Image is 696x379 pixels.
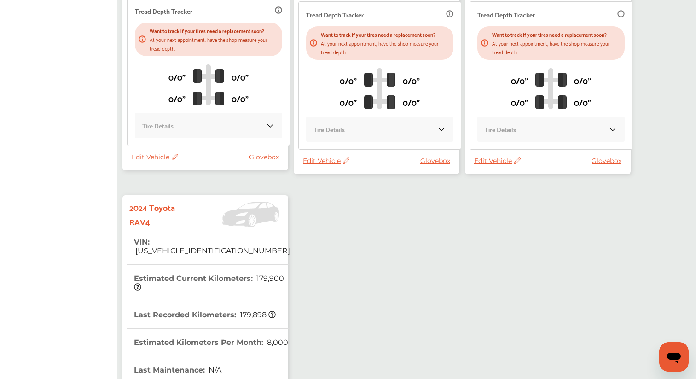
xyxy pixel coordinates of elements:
[403,73,420,87] p: 0/0"
[207,366,221,374] span: N/A
[321,39,450,56] p: At your next appointment, have the shop measure your tread depth.
[303,157,349,165] span: Edit Vehicle
[364,68,395,109] img: tire_track_logo.b900bcbc.svg
[477,9,535,20] p: Tread Depth Tracker
[134,228,290,264] th: VIN :
[134,265,290,301] th: Estimated Current Kilometers :
[266,121,275,130] img: KOKaJQAAAABJRU5ErkJggg==
[340,95,357,109] p: 0/0"
[403,95,420,109] p: 0/0"
[168,91,186,105] p: 0/0"
[132,153,178,161] span: Edit Vehicle
[474,157,521,165] span: Edit Vehicle
[135,6,192,16] p: Tread Depth Tracker
[249,153,284,161] a: Glovebox
[134,301,276,328] th: Last Recorded Kilometers :
[150,26,278,35] p: Want to track if your tires need a replacement soon?
[321,30,450,39] p: Want to track if your tires need a replacement soon?
[134,246,290,255] span: [US_VEHICLE_IDENTIFICATION_NUMBER]
[420,157,455,165] a: Glovebox
[535,68,567,109] img: tire_track_logo.b900bcbc.svg
[266,338,288,347] span: 8,000
[150,35,278,52] p: At your next appointment, have the shop measure your tread depth.
[168,70,186,84] p: 0/0"
[193,64,224,105] img: tire_track_logo.b900bcbc.svg
[659,342,689,372] iframe: Button to launch messaging window
[574,95,591,109] p: 0/0"
[592,157,626,165] a: Glovebox
[485,124,516,134] p: Tire Details
[313,124,345,134] p: Tire Details
[492,30,621,39] p: Want to track if your tires need a replacement soon?
[129,200,192,228] strong: 2024 Toyota RAV4
[232,70,249,84] p: 0/0"
[608,125,617,134] img: KOKaJQAAAABJRU5ErkJggg==
[238,310,276,319] span: 179,898
[232,91,249,105] p: 0/0"
[511,95,528,109] p: 0/0"
[192,202,284,227] img: Vehicle
[492,39,621,56] p: At your next appointment, have the shop measure your tread depth.
[511,73,528,87] p: 0/0"
[134,274,286,292] span: 179,900
[574,73,591,87] p: 0/0"
[340,73,357,87] p: 0/0"
[134,329,288,356] th: Estimated Kilometers Per Month :
[306,9,364,20] p: Tread Depth Tracker
[437,125,446,134] img: KOKaJQAAAABJRU5ErkJggg==
[142,120,174,131] p: Tire Details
